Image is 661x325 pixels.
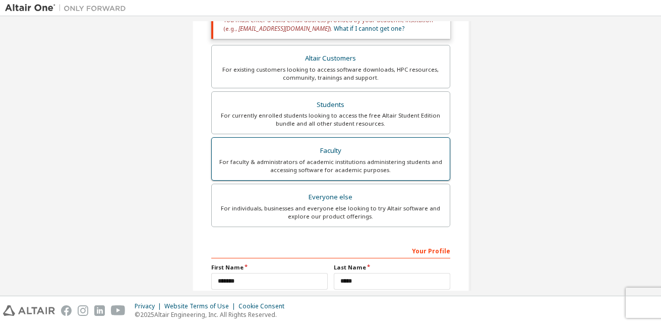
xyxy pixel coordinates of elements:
img: instagram.svg [78,305,88,316]
label: First Name [211,263,328,272]
div: Everyone else [218,190,444,204]
a: What if I cannot get one? [334,24,404,33]
div: For individuals, businesses and everyone else looking to try Altair software and explore our prod... [218,204,444,221]
div: Students [218,98,444,112]
img: youtube.svg [111,305,126,316]
div: Website Terms of Use [164,302,238,310]
img: linkedin.svg [94,305,105,316]
div: For faculty & administrators of academic institutions administering students and accessing softwa... [218,158,444,174]
img: altair_logo.svg [3,305,55,316]
div: Cookie Consent [238,302,290,310]
div: For currently enrolled students looking to access the free Altair Student Edition bundle and all ... [218,112,444,128]
div: You must enter a valid email address provided by your academic institution (e.g., ). [211,10,450,39]
img: facebook.svg [61,305,72,316]
div: Privacy [135,302,164,310]
img: Altair One [5,3,131,13]
div: Altair Customers [218,51,444,66]
div: For existing customers looking to access software downloads, HPC resources, community, trainings ... [218,66,444,82]
label: Last Name [334,263,450,272]
span: [EMAIL_ADDRESS][DOMAIN_NAME] [238,24,329,33]
div: Faculty [218,144,444,158]
div: Your Profile [211,242,450,258]
p: © 2025 Altair Engineering, Inc. All Rights Reserved. [135,310,290,319]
